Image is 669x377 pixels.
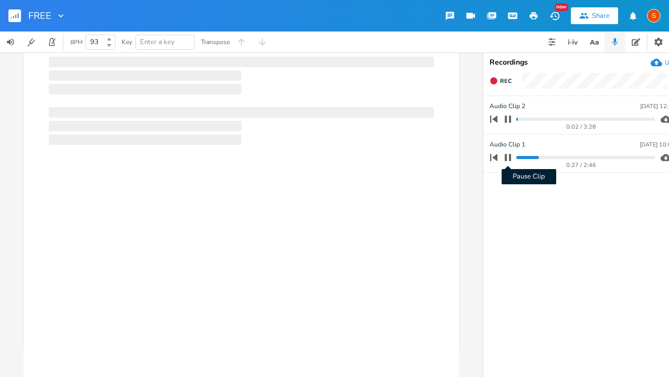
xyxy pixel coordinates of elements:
[70,39,82,45] div: BPM
[140,37,175,47] span: Enter a key
[647,4,661,28] button: S
[500,77,512,85] span: Rec
[28,11,51,20] span: FREE
[201,39,230,45] div: Transpose
[647,9,661,23] div: Spike Lancaster + Ernie Whalley
[485,72,516,89] button: Rec
[544,6,565,25] button: New
[555,3,568,11] div: New
[592,11,610,20] div: Share
[501,149,515,166] button: Pause Clip
[508,162,655,168] div: 0:27 / 2:46
[490,140,525,150] span: Audio Clip 1
[508,124,655,130] div: 0:02 / 3:28
[571,7,618,24] button: Share
[122,39,132,45] div: Key
[490,101,525,111] span: Audio Clip 2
